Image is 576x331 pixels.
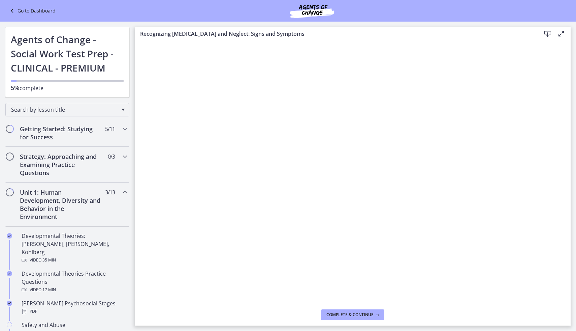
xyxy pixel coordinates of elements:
span: · 17 min [41,286,56,294]
div: Video [22,286,127,294]
h2: Getting Started: Studying for Success [20,125,102,141]
a: Go to Dashboard [8,7,56,15]
div: Developmental Theories: [PERSON_NAME], [PERSON_NAME], Kohlberg [22,232,127,264]
span: 3 / 13 [105,188,115,196]
div: [PERSON_NAME] Psychosocial Stages [22,299,127,315]
div: Developmental Theories Practice Questions [22,270,127,294]
span: 5 / 11 [105,125,115,133]
span: 0 / 3 [108,153,115,161]
span: Search by lesson title [11,106,118,113]
i: Completed [7,233,12,239]
i: Completed [7,271,12,276]
h1: Agents of Change - Social Work Test Prep - CLINICAL - PREMIUM [11,32,124,75]
div: Search by lesson title [5,103,129,116]
div: PDF [22,307,127,315]
h3: Recognizing [MEDICAL_DATA] and Neglect: Signs and Symptoms [140,30,530,38]
img: Agents of Change [271,3,352,19]
span: 5% [11,84,20,92]
i: Completed [7,301,12,306]
div: Video [22,256,127,264]
h2: Unit 1: Human Development, Diversity and Behavior in the Environment [20,188,102,221]
span: Complete & continue [326,312,374,318]
span: · 35 min [41,256,56,264]
button: Complete & continue [321,309,384,320]
h2: Strategy: Approaching and Examining Practice Questions [20,153,102,177]
p: complete [11,84,124,92]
